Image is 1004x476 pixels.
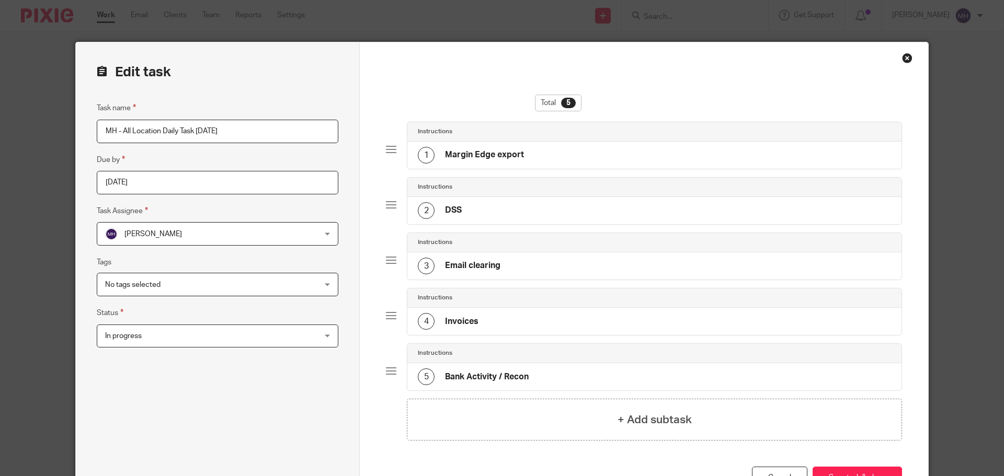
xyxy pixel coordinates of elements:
[445,205,462,216] h4: DSS
[97,63,338,81] h2: Edit task
[124,230,182,238] span: [PERSON_NAME]
[445,316,478,327] h4: Invoices
[418,368,435,385] div: 5
[97,307,123,319] label: Status
[418,202,435,219] div: 2
[418,147,435,164] div: 1
[97,257,111,268] label: Tags
[902,53,912,63] div: Close this dialog window
[445,371,529,382] h4: Bank Activity / Recon
[97,154,125,166] label: Due by
[97,102,136,114] label: Task name
[418,238,452,247] h4: Instructions
[418,349,452,357] h4: Instructions
[418,183,452,191] h4: Instructions
[418,127,452,136] h4: Instructions
[445,149,524,160] h4: Margin Edge export
[105,332,142,340] span: In progress
[418,258,435,274] div: 3
[535,95,581,111] div: Total
[418,313,435,330] div: 4
[618,412,692,428] h4: + Add subtask
[97,171,338,194] input: Pick a date
[561,98,576,108] div: 5
[445,260,500,271] h4: Email clearing
[97,205,148,217] label: Task Assignee
[105,228,118,240] img: svg%3E
[105,281,161,288] span: No tags selected
[418,294,452,302] h4: Instructions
